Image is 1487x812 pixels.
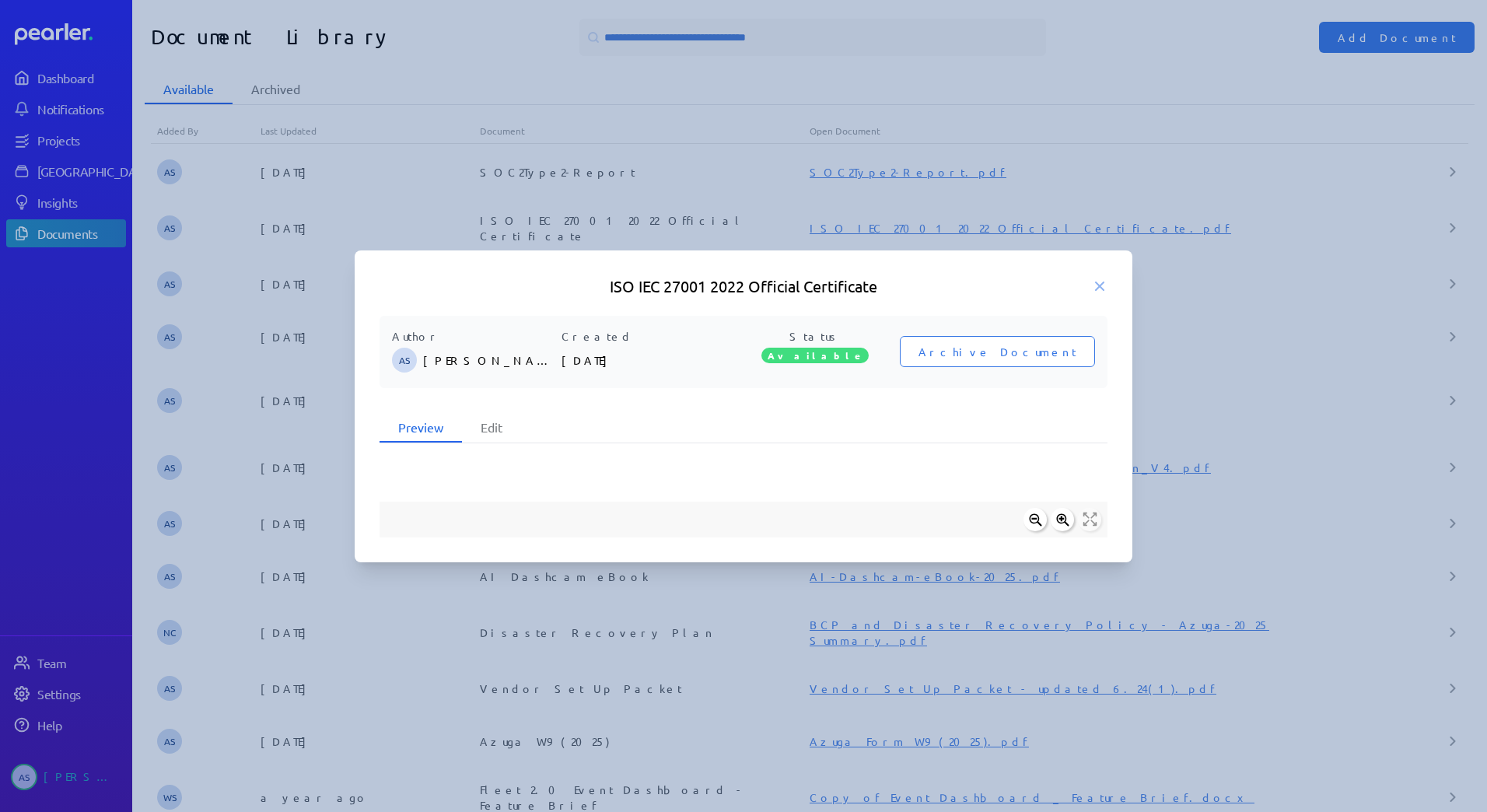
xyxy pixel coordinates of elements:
[562,328,731,345] p: Created
[423,345,562,376] p: [PERSON_NAME]
[462,413,521,443] li: Edit
[392,328,562,345] p: Author
[730,328,900,345] p: Status
[918,344,1076,359] span: Archive Document
[380,275,1107,297] h5: ISO IEC 27001 2022 Official Certificate
[761,348,869,363] span: Available
[900,336,1095,367] button: Archive Document
[562,345,731,376] p: [DATE]
[392,348,417,373] span: Audrie Stefanini
[380,413,462,443] li: Preview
